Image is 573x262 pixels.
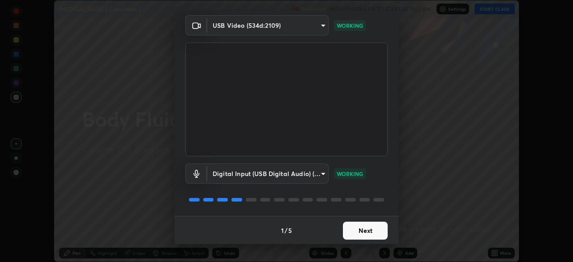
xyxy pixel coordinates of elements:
h4: 1 [281,226,284,235]
h4: 5 [288,226,292,235]
button: Next [343,222,388,240]
div: USB Video (534d:2109) [207,163,329,184]
div: USB Video (534d:2109) [207,15,329,35]
p: WORKING [337,170,363,178]
p: WORKING [337,21,363,30]
h4: / [285,226,287,235]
